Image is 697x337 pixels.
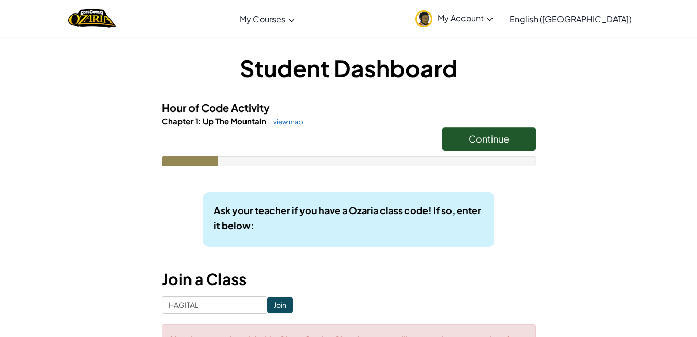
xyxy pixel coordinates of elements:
span: My Account [438,12,493,23]
span: Hour of Code Activity [162,101,270,114]
span: My Courses [240,13,285,24]
h1: Student Dashboard [162,52,536,84]
img: avatar [415,10,432,27]
a: English ([GEOGRAPHIC_DATA]) [504,5,637,33]
input: <Enter Class Code> [162,296,267,314]
h3: Join a Class [162,268,536,291]
input: Join [267,297,293,313]
a: My Account [410,2,498,35]
a: view map [268,118,303,126]
span: English ([GEOGRAPHIC_DATA]) [510,13,632,24]
img: Home [68,8,116,29]
span: Chapter 1: Up The Mountain [162,116,268,126]
span: Continue [469,133,509,145]
a: Ozaria by CodeCombat logo [68,8,116,29]
b: Ask your teacher if you have a Ozaria class code! If so, enter it below: [214,204,481,231]
a: My Courses [235,5,300,33]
